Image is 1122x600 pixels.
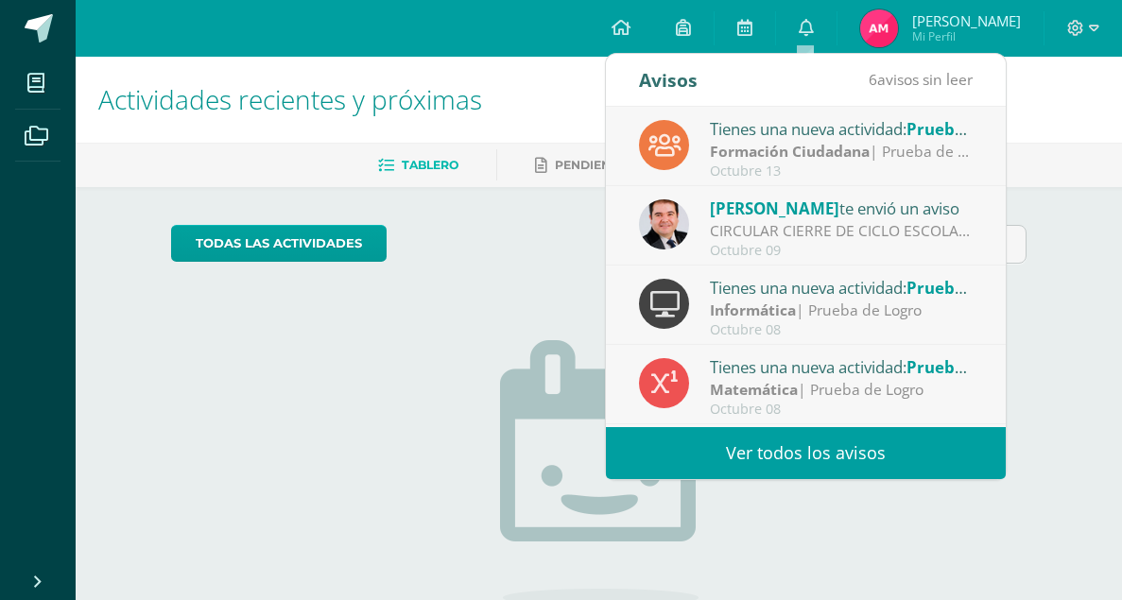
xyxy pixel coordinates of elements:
img: 95a0a37ecc0520e872986056fe9423f9.png [860,9,898,47]
span: 6 [869,69,877,90]
span: avisos sin leer [869,69,973,90]
div: | Prueba de Logro [710,379,973,401]
a: Pendientes de entrega [535,150,716,180]
span: Actividades recientes y próximas [98,81,482,117]
span: Prueba de Logro [906,277,1035,299]
div: Avisos [639,54,698,106]
span: Prueba de Unidad. [906,118,1054,140]
span: Pendientes de entrega [555,158,716,172]
a: Ver todos los avisos [606,427,1006,479]
div: Octubre 08 [710,402,973,418]
a: todas las Actividades [171,225,387,262]
span: [PERSON_NAME] [912,11,1021,30]
div: te envió un aviso [710,196,973,220]
strong: Matemática [710,379,798,400]
div: Octubre 13 [710,163,973,180]
div: Tienes una nueva actividad: [710,354,973,379]
strong: Informática [710,300,796,320]
span: Mi Perfil [912,28,1021,44]
div: | Prueba de Logro [710,141,973,163]
div: Octubre 08 [710,322,973,338]
div: | Prueba de Logro [710,300,973,321]
strong: Formación Ciudadana [710,141,870,162]
div: CIRCULAR CIERRE DE CICLO ESCOLAR 2025: Buenas tardes estimados Padres y Madres de familia: Es un ... [710,220,973,242]
div: Tienes una nueva actividad: [710,116,973,141]
span: Prueba de Unidad [906,356,1049,378]
img: 57933e79c0f622885edf5cfea874362b.png [639,199,689,249]
a: Tablero [378,150,458,180]
div: Tienes una nueva actividad: [710,275,973,300]
div: Octubre 09 [710,243,973,259]
span: [PERSON_NAME] [710,197,839,219]
span: Tablero [402,158,458,172]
